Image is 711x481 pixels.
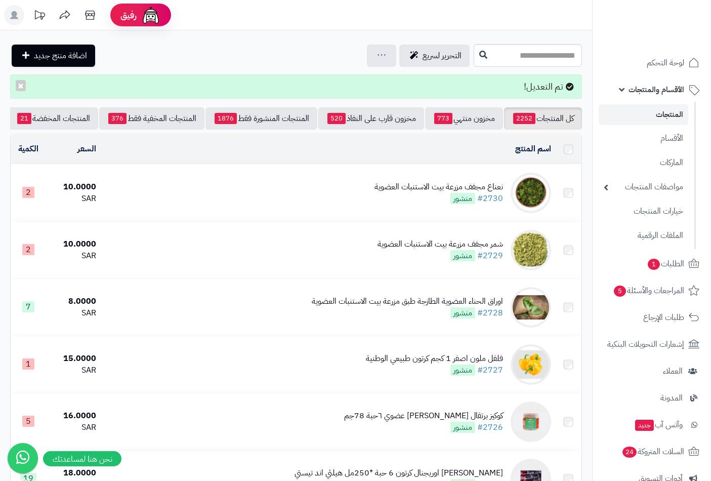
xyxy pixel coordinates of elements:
[12,45,95,67] a: اضافة منتج جديد
[22,416,34,427] span: 5
[599,305,705,330] a: طلبات الإرجاع
[599,176,688,198] a: مواصفات المنتجات
[318,107,424,130] a: مخزون قارب على النفاذ520
[22,358,34,370] span: 1
[599,278,705,303] a: المراجعات والأسئلة5
[513,113,535,124] span: 2252
[621,445,684,459] span: السلات المتروكة
[477,421,503,433] a: #2726
[50,181,96,193] div: 10.0000
[599,439,705,464] a: السلات المتروكة24
[599,332,705,356] a: إشعارات التحويلات البنكية
[599,413,705,437] a: وآتس آبجديد
[450,250,475,261] span: منشور
[613,284,684,298] span: المراجعات والأسئلة
[50,353,96,365] div: 15.0000
[50,422,96,433] div: SAR
[663,364,683,378] span: العملاء
[511,230,551,270] img: شمر مجفف مزرعة بيت الاستنبات العضوية
[50,365,96,376] div: SAR
[141,5,161,25] img: ai-face.png
[27,5,52,28] a: تحديثات المنصة
[425,107,503,130] a: مخزون منتهي773
[77,143,96,155] a: السعر
[599,225,688,247] a: الملفات الرقمية
[50,238,96,250] div: 10.0000
[647,257,684,271] span: الطلبات
[344,410,503,422] div: كوكيز برتقال [PERSON_NAME] عضوي ٦حبة 78جم
[450,422,475,433] span: منشور
[327,113,346,124] span: 520
[205,107,317,130] a: المنتجات المنشورة فقط1876
[366,353,503,365] div: فلفل ملون اصفر 1 كجم كرتون طبيعي الوطنية
[629,83,684,97] span: الأقسام والمنتجات
[10,74,582,99] div: تم التعديل!
[50,467,96,479] div: 18.0000
[399,45,470,67] a: التحرير لسريع
[8,107,98,130] a: المنتجات المخفضة21
[599,252,705,276] a: الطلبات1
[599,386,705,410] a: المدونة
[108,113,127,124] span: 376
[599,104,688,125] a: المنتجات
[599,359,705,383] a: العملاء
[643,310,684,325] span: طلبات الإرجاع
[511,402,551,442] img: كوكيز برتقال كيتو عضوي ٦حبة 78جم
[312,296,503,307] div: اوراق الحناء العضوية الطازجة طبق مزرعة بيت الاستنبات العضوية
[660,391,683,405] span: المدونة
[378,238,503,250] div: شمر مجفف مزرعة بيت الاستنبات العضوية
[215,113,237,124] span: 1876
[50,193,96,205] div: SAR
[622,447,637,458] span: 24
[22,187,34,198] span: 2
[599,51,705,75] a: لوحة التحكم
[22,244,34,255] span: 2
[599,128,688,149] a: الأقسام
[477,307,503,319] a: #2728
[634,418,683,432] span: وآتس آب
[50,410,96,422] div: 16.0000
[34,50,87,62] span: اضافة منتج جديد
[511,344,551,385] img: فلفل ملون اصفر 1 كجم كرتون طبيعي الوطنية
[515,143,551,155] a: اسم المنتج
[99,107,204,130] a: المنتجات المخفية فقط376
[18,143,38,155] a: الكمية
[374,181,503,193] div: نعناع مجفف مزرعة بيت الاستنبات العضوية
[50,296,96,307] div: 8.0000
[477,192,503,205] a: #2730
[50,307,96,319] div: SAR
[450,193,475,204] span: منشور
[477,364,503,376] a: #2727
[635,420,654,431] span: جديد
[423,50,462,62] span: التحرير لسريع
[599,152,688,174] a: الماركات
[477,250,503,262] a: #2729
[16,80,26,91] button: ×
[511,173,551,213] img: نعناع مجفف مزرعة بيت الاستنبات العضوية
[450,307,475,318] span: منشور
[614,286,626,297] span: 5
[434,113,452,124] span: 773
[648,259,660,270] span: 1
[120,9,137,21] span: رفيق
[50,250,96,262] div: SAR
[504,107,582,130] a: كل المنتجات2252
[17,113,31,124] span: 21
[647,56,684,70] span: لوحة التحكم
[599,201,688,222] a: خيارات المنتجات
[607,337,684,351] span: إشعارات التحويلات البنكية
[450,365,475,376] span: منشور
[295,467,503,479] div: [PERSON_NAME] اوريجنال كرتون 6 حبة *250مل هيلثي اند تيستي
[511,287,551,328] img: اوراق الحناء العضوية الطازجة طبق مزرعة بيت الاستنبات العضوية
[22,301,34,312] span: 7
